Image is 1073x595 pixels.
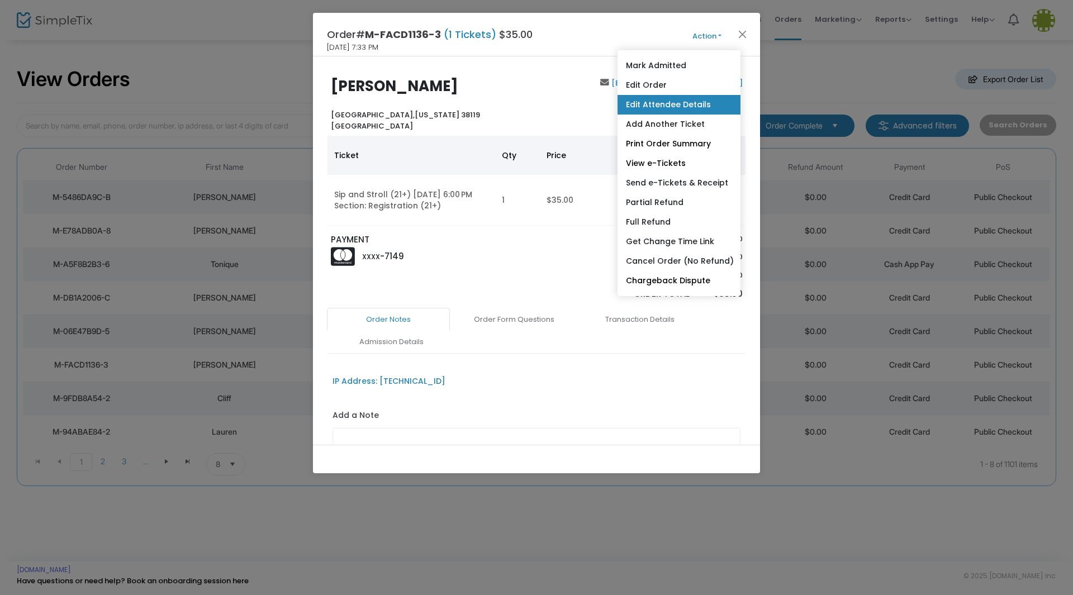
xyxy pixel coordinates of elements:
[618,232,740,251] a: Get Change Time Link
[453,308,576,331] a: Order Form Questions
[595,251,690,263] p: Service Fee Total
[495,175,540,226] td: 1
[595,288,690,301] p: Order Total
[618,115,740,134] a: Add Another Ticket
[540,136,646,175] th: Price
[327,308,450,331] a: Order Notes
[618,271,740,291] a: Chargeback Dispute
[618,134,740,154] a: Print Order Summary
[365,27,441,41] span: M-FACD1136-3
[327,136,746,226] div: Data table
[362,252,380,261] span: XXXX
[618,173,740,193] a: Send e-Tickets & Receipt
[331,76,458,96] b: [PERSON_NAME]
[618,212,740,232] a: Full Refund
[618,95,740,115] a: Edit Attendee Details
[595,234,690,245] p: Sub total
[618,56,740,75] a: Mark Admitted
[333,410,379,424] label: Add a Note
[618,154,740,173] a: View e-Tickets
[327,136,495,175] th: Ticket
[331,110,415,120] span: [GEOGRAPHIC_DATA],
[331,234,531,246] p: PAYMENT
[441,27,499,41] span: (1 Tickets)
[327,175,495,226] td: Sip and Stroll (21+) [DATE] 6:00 PM Section: Registration (21+)
[595,270,690,281] p: Tax Total
[618,75,740,95] a: Edit Order
[333,375,445,387] div: IP Address: [TECHNICAL_ID]
[330,330,453,354] a: Admission Details
[618,193,740,212] a: Partial Refund
[540,175,646,226] td: $35.00
[327,27,533,42] h4: Order# $35.00
[380,250,404,262] span: -7149
[618,251,740,271] a: Cancel Order (No Refund)
[673,30,740,42] button: Action
[578,308,701,331] a: Transaction Details
[331,110,480,131] b: [US_STATE] 38119 [GEOGRAPHIC_DATA]
[735,27,750,41] button: Close
[327,42,378,53] span: [DATE] 7:33 PM
[495,136,540,175] th: Qty
[609,78,743,88] a: [EMAIL_ADDRESS][DOMAIN_NAME]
